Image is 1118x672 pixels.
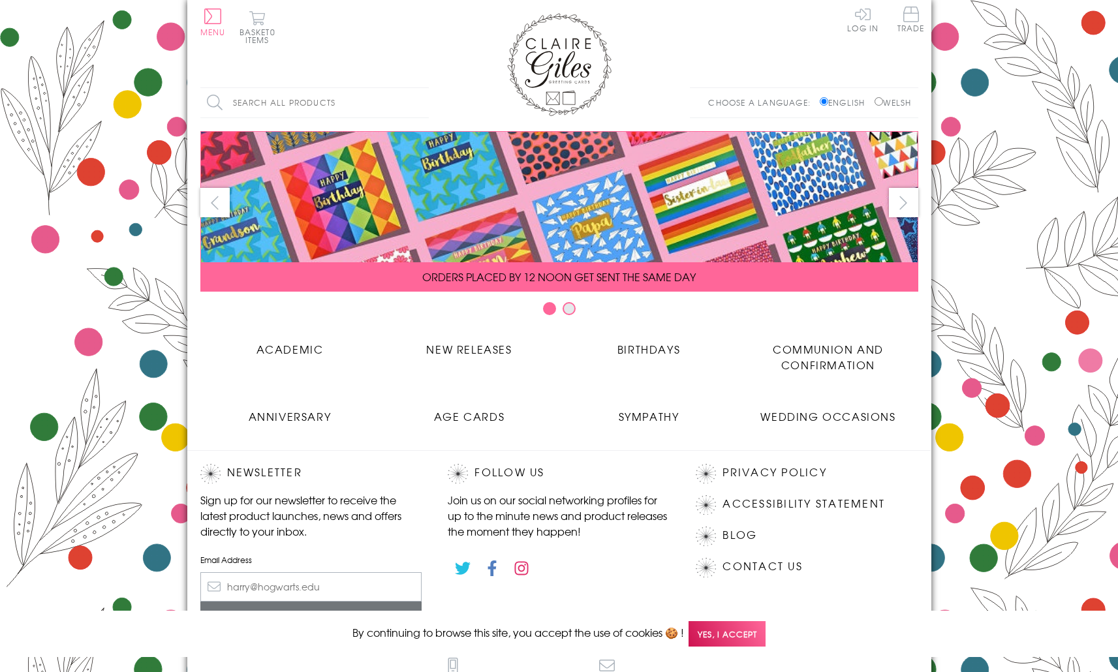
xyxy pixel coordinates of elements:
input: harry@hogwarts.edu [200,572,422,602]
span: Anniversary [249,408,332,424]
span: New Releases [426,341,512,357]
a: Anniversary [200,399,380,424]
input: Search all products [200,88,429,117]
label: English [820,97,871,108]
h2: Newsletter [200,464,422,483]
p: Choose a language: [708,97,817,108]
a: Blog [722,527,757,544]
a: Privacy Policy [722,464,826,481]
a: Trade [897,7,925,35]
span: Academic [256,341,324,357]
span: Menu [200,26,226,38]
button: Carousel Page 1 (Current Slide) [543,302,556,315]
button: next [889,188,918,217]
input: Search [416,88,429,117]
span: Sympathy [619,408,679,424]
span: Age Cards [434,408,505,424]
a: Wedding Occasions [739,399,918,424]
button: Menu [200,8,226,36]
span: Trade [897,7,925,32]
a: Communion and Confirmation [739,331,918,373]
label: Email Address [200,554,422,566]
label: Welsh [875,97,912,108]
img: Claire Giles Greetings Cards [507,13,612,116]
input: English [820,97,828,106]
p: Join us on our social networking profiles for up to the minute news and product releases the mome... [448,492,670,539]
a: Academic [200,331,380,357]
a: Sympathy [559,399,739,424]
a: Log In [847,7,878,32]
a: Accessibility Statement [722,495,885,513]
span: ORDERS PLACED BY 12 NOON GET SENT THE SAME DAY [422,269,696,284]
span: Yes, I accept [689,621,766,647]
span: Wedding Occasions [760,408,895,424]
button: Carousel Page 2 [563,302,576,315]
span: 0 items [245,26,275,46]
p: Sign up for our newsletter to receive the latest product launches, news and offers directly to yo... [200,492,422,539]
span: Communion and Confirmation [773,341,884,373]
input: Subscribe [200,602,422,631]
a: Age Cards [380,399,559,424]
a: New Releases [380,331,559,357]
h2: Follow Us [448,464,670,483]
a: Contact Us [722,558,802,575]
span: Birthdays [617,341,680,357]
div: Carousel Pagination [200,301,918,322]
button: prev [200,188,230,217]
a: Birthdays [559,331,739,357]
button: Basket0 items [240,10,275,44]
input: Welsh [875,97,883,106]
